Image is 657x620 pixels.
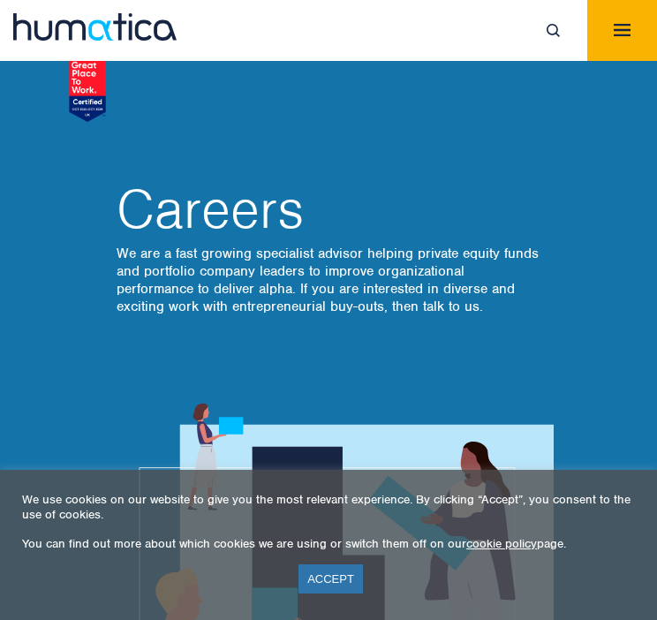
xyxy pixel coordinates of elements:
img: logo [13,13,177,41]
a: ACCEPT [298,564,363,594]
img: search_icon [547,24,560,37]
p: You can find out more about which cookies we are using or switch them off on our page. [22,536,635,551]
a: cookie policy [466,536,537,551]
p: We use cookies on our website to give you the most relevant experience. By clicking “Accept”, you... [22,492,635,522]
h2: Careers [117,183,540,236]
img: menuicon [614,24,631,36]
p: We are a fast growing specialist advisor helping private equity funds and portfolio company leade... [117,245,540,315]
